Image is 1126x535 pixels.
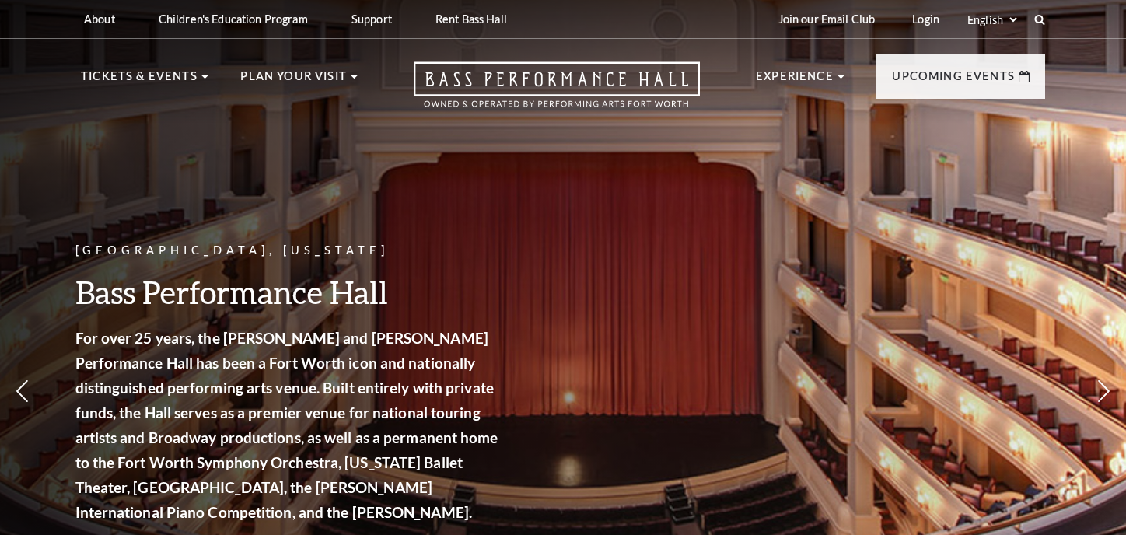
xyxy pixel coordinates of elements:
strong: For over 25 years, the [PERSON_NAME] and [PERSON_NAME] Performance Hall has been a Fort Worth ico... [75,329,498,521]
p: Children's Education Program [159,12,308,26]
p: [GEOGRAPHIC_DATA], [US_STATE] [75,241,503,261]
p: About [84,12,115,26]
h3: Bass Performance Hall [75,272,503,312]
p: Rent Bass Hall [435,12,507,26]
p: Experience [756,67,834,95]
p: Support [351,12,392,26]
select: Select: [964,12,1019,27]
p: Upcoming Events [892,67,1015,95]
p: Plan Your Visit [240,67,347,95]
p: Tickets & Events [81,67,198,95]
